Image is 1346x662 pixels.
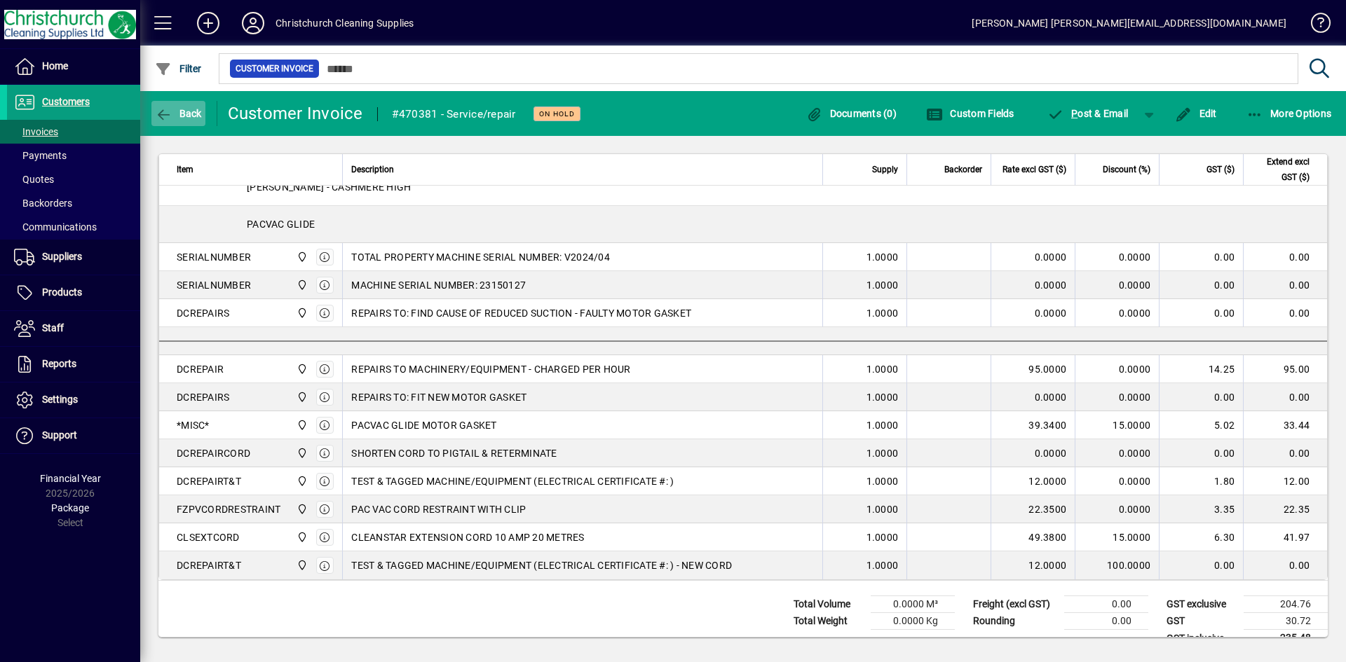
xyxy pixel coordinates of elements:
[1071,108,1078,119] span: P
[236,62,313,76] span: Customer Invoice
[1206,162,1235,177] span: GST ($)
[1243,299,1327,327] td: 0.00
[787,613,871,630] td: Total Weight
[1244,596,1328,613] td: 204.76
[351,306,691,320] span: REPAIRS TO: FIND CAUSE OF REDUCED SUCTION - FAULTY MOTOR GASKET
[14,150,67,161] span: Payments
[1075,467,1159,495] td: 0.0000
[1159,495,1243,523] td: 3.35
[293,530,309,545] span: Christchurch Cleaning Supplies Ltd
[351,390,526,404] span: REPAIRS TO: FIT NEW MOTOR GASKET
[159,206,1327,242] div: PACVAC GLIDE
[7,275,140,310] a: Products
[177,278,251,292] div: SERIALNUMBER
[1243,383,1327,411] td: 0.00
[866,306,899,320] span: 1.0000
[7,418,140,453] a: Support
[1243,495,1327,523] td: 22.35
[151,101,205,126] button: Back
[1171,101,1221,126] button: Edit
[7,215,140,239] a: Communications
[966,596,1064,613] td: Freight (excl GST)
[1000,446,1066,460] div: 0.0000
[1075,355,1159,383] td: 0.0000
[1047,108,1129,119] span: ost & Email
[159,169,1327,205] div: [PERSON_NAME] - CASHMERE HIGH
[293,361,309,377] span: Christchurch Cleaning Supplies Ltd
[177,502,280,516] div: FZPVCORDRESTRAINT
[293,249,309,265] span: Christchurch Cleaning Supplies Ltd
[1175,108,1217,119] span: Edit
[871,596,955,613] td: 0.0000 M³
[177,250,251,264] div: SERIALNUMBER
[276,12,414,34] div: Christchurch Cleaning Supplies
[228,102,363,125] div: Customer Invoice
[42,287,82,298] span: Products
[1243,271,1327,299] td: 0.00
[802,101,900,126] button: Documents (0)
[539,109,575,118] span: On hold
[1000,306,1066,320] div: 0.0000
[177,362,224,376] div: DCREPAIR
[1252,154,1310,185] span: Extend excl GST ($)
[1075,299,1159,327] td: 0.0000
[1075,551,1159,579] td: 100.0000
[392,103,516,125] div: #470381 - Service/repair
[351,250,610,264] span: TOTAL PROPERTY MACHINE SERIAL NUMBER: V2024/04
[787,596,871,613] td: Total Volume
[1243,467,1327,495] td: 12.00
[177,474,241,488] div: DCREPAIRT&T
[1159,439,1243,467] td: 0.00
[42,429,77,441] span: Support
[351,446,557,460] span: SHORTEN CORD TO PIGTAIL & RETERMINATE
[14,198,72,209] span: Backorders
[1243,355,1327,383] td: 95.00
[40,473,101,484] span: Financial Year
[177,530,240,544] div: CLSEXTCORD
[1243,411,1327,439] td: 33.44
[177,446,250,460] div: DCREPAIRCORD
[1064,596,1148,613] td: 0.00
[866,390,899,404] span: 1.0000
[1159,271,1243,299] td: 0.00
[805,108,897,119] span: Documents (0)
[1075,439,1159,467] td: 0.0000
[42,394,78,405] span: Settings
[42,322,64,333] span: Staff
[293,558,309,573] span: Christchurch Cleaning Supplies Ltd
[1075,271,1159,299] td: 0.0000
[1243,551,1327,579] td: 0.00
[7,191,140,215] a: Backorders
[972,12,1286,34] div: [PERSON_NAME] [PERSON_NAME][EMAIL_ADDRESS][DOMAIN_NAME]
[1000,362,1066,376] div: 95.0000
[1159,551,1243,579] td: 0.00
[42,358,76,369] span: Reports
[1300,3,1328,48] a: Knowledge Base
[1000,418,1066,432] div: 39.3400
[1002,162,1066,177] span: Rate excl GST ($)
[866,362,899,376] span: 1.0000
[42,96,90,107] span: Customers
[1243,439,1327,467] td: 0.00
[1160,613,1244,630] td: GST
[1243,523,1327,551] td: 41.97
[293,389,309,405] span: Christchurch Cleaning Supplies Ltd
[1159,355,1243,383] td: 14.25
[1244,630,1328,647] td: 235.48
[1000,390,1066,404] div: 0.0000
[7,49,140,84] a: Home
[923,101,1018,126] button: Custom Fields
[351,474,674,488] span: TEST & TAGGED MACHINE/EQUIPMENT (ELECTRICAL CERTIFICATE #: )
[866,250,899,264] span: 1.0000
[351,362,630,376] span: REPAIRS TO MACHINERY/EQUIPMENT - CHARGED PER HOUR
[866,530,899,544] span: 1.0000
[351,502,526,516] span: PAC VAC CORD RESTRAINT WITH CLIP
[42,60,68,71] span: Home
[1159,467,1243,495] td: 1.80
[14,126,58,137] span: Invoices
[1040,101,1136,126] button: Post & Email
[177,306,229,320] div: DCREPAIRS
[293,446,309,461] span: Christchurch Cleaning Supplies Ltd
[871,613,955,630] td: 0.0000 Kg
[293,277,309,293] span: Christchurch Cleaning Supplies Ltd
